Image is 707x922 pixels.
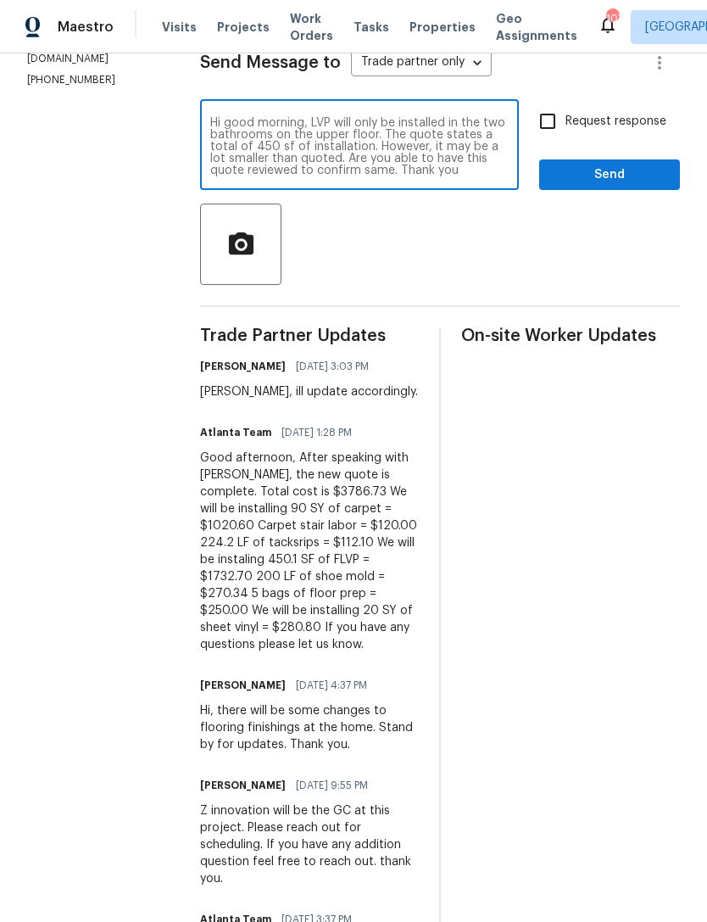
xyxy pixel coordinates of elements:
[553,165,666,186] span: Send
[296,777,368,794] span: [DATE] 9:55 PM
[200,327,419,344] span: Trade Partner Updates
[539,159,680,191] button: Send
[200,54,341,71] span: Send Message to
[200,802,419,887] div: Z innovation will be the GC at this project. Please reach out for scheduling. If you have any add...
[210,117,509,176] textarea: Hi good morning, LVP will only be installed in the two bathrooms on the upper floor. The quote st...
[200,424,271,441] h6: Atlanta Team
[461,327,680,344] span: On-site Worker Updates
[296,677,367,694] span: [DATE] 4:37 PM
[200,358,286,375] h6: [PERSON_NAME]
[606,10,618,27] div: 107
[409,19,476,36] span: Properties
[281,424,352,441] span: [DATE] 1:28 PM
[58,19,114,36] span: Maestro
[290,10,333,44] span: Work Orders
[200,677,286,694] h6: [PERSON_NAME]
[200,777,286,794] h6: [PERSON_NAME]
[27,73,159,87] p: [PHONE_NUMBER]
[353,21,389,33] span: Tasks
[565,113,666,131] span: Request response
[200,702,419,753] div: Hi, there will be some changes to flooring finishings at the home. Stand by for updates. Thank you.
[217,19,270,36] span: Projects
[496,10,577,44] span: Geo Assignments
[296,358,369,375] span: [DATE] 3:03 PM
[162,19,197,36] span: Visits
[200,383,418,400] div: [PERSON_NAME], ill update accordingly.
[200,450,419,653] div: Good afternoon, After speaking with [PERSON_NAME], the new quote is complete. Total cost is $3786...
[351,49,492,77] div: Trade partner only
